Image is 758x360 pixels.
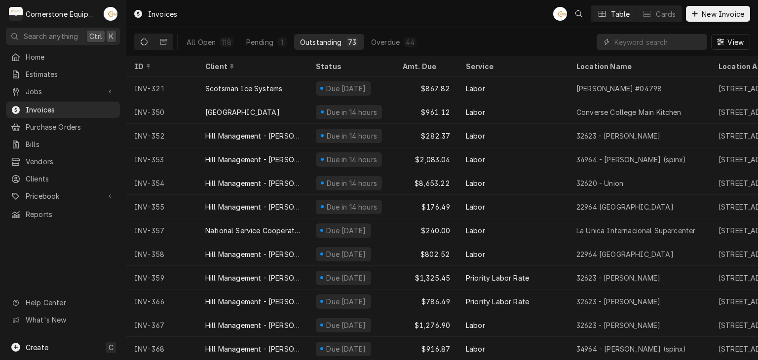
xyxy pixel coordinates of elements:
[325,249,367,259] div: Due [DATE]
[279,37,285,47] div: 1
[325,107,378,117] div: Due in 14 hours
[614,34,702,50] input: Keyword search
[711,34,750,50] button: View
[395,147,458,171] div: $2,083.04
[395,313,458,337] div: $1,276.90
[325,202,378,212] div: Due in 14 hours
[126,266,197,289] div: INV-359
[126,242,197,266] div: INV-358
[109,342,114,353] span: C
[395,171,458,195] div: $8,653.22
[6,312,120,328] a: Go to What's New
[104,7,117,21] div: Andrew Buigues's Avatar
[126,313,197,337] div: INV-367
[466,131,485,141] div: Labor
[466,344,485,354] div: Labor
[26,105,115,115] span: Invoices
[466,107,485,117] div: Labor
[26,139,115,149] span: Bills
[26,315,114,325] span: What's New
[126,289,197,313] div: INV-366
[6,188,120,204] a: Go to Pricebook
[576,154,686,165] div: 34964 - [PERSON_NAME] (spinx)
[403,61,448,72] div: Amt. Due
[9,7,23,21] div: C
[466,154,485,165] div: Labor
[205,154,300,165] div: Hill Management - [PERSON_NAME]
[395,100,458,124] div: $961.12
[26,9,98,19] div: Cornerstone Equipment Repair, LLC
[395,218,458,242] div: $240.00
[126,195,197,218] div: INV-355
[576,202,674,212] div: 22964 [GEOGRAPHIC_DATA]
[134,61,188,72] div: ID
[126,218,197,242] div: INV-357
[205,273,300,283] div: Hill Management - [PERSON_NAME]
[126,100,197,124] div: INV-350
[325,225,367,236] div: Due [DATE]
[466,249,485,259] div: Labor
[205,131,300,141] div: Hill Management - [PERSON_NAME]
[325,273,367,283] div: Due [DATE]
[6,83,120,100] a: Go to Jobs
[126,147,197,171] div: INV-353
[26,343,48,352] span: Create
[205,296,300,307] div: Hill Management - [PERSON_NAME]
[395,124,458,147] div: $282.37
[576,131,660,141] div: 32623 - [PERSON_NAME]
[371,37,400,47] div: Overdue
[6,171,120,187] a: Clients
[300,37,342,47] div: Outstanding
[104,7,117,21] div: AB
[26,209,115,219] span: Reports
[395,289,458,313] div: $786.49
[576,83,662,94] div: [PERSON_NAME] #04798
[466,273,529,283] div: Priority Labor Rate
[325,154,378,165] div: Due in 14 hours
[576,273,660,283] div: 32623 - [PERSON_NAME]
[325,131,378,141] div: Due in 14 hours
[325,83,367,94] div: Due [DATE]
[246,37,273,47] div: Pending
[576,296,660,307] div: 32623 - [PERSON_NAME]
[205,202,300,212] div: Hill Management - [PERSON_NAME]
[205,178,300,188] div: Hill Management - [PERSON_NAME]
[725,37,746,47] span: View
[316,61,385,72] div: Status
[553,7,567,21] div: AB
[126,76,197,100] div: INV-321
[26,69,115,79] span: Estimates
[466,320,485,330] div: Labor
[466,61,559,72] div: Service
[6,206,120,222] a: Reports
[6,119,120,135] a: Purchase Orders
[126,124,197,147] div: INV-352
[576,249,674,259] div: 22964 [GEOGRAPHIC_DATA]
[395,242,458,266] div: $802.52
[325,344,367,354] div: Due [DATE]
[26,174,115,184] span: Clients
[26,297,114,308] span: Help Center
[26,191,100,201] span: Pricebook
[6,49,120,65] a: Home
[26,52,115,62] span: Home
[466,296,529,307] div: Priority Labor Rate
[325,296,367,307] div: Due [DATE]
[9,7,23,21] div: Cornerstone Equipment Repair, LLC's Avatar
[576,107,682,117] div: Converse College Main Kitchen
[553,7,567,21] div: Andrew Buigues's Avatar
[466,202,485,212] div: Labor
[205,320,300,330] div: Hill Management - [PERSON_NAME]
[187,37,216,47] div: All Open
[6,28,120,45] button: Search anythingCtrlK
[576,344,686,354] div: 34964 - [PERSON_NAME] (spinx)
[576,61,701,72] div: Location Name
[222,37,231,47] div: 118
[126,171,197,195] div: INV-354
[6,294,120,311] a: Go to Help Center
[406,37,415,47] div: 44
[348,37,356,47] div: 73
[205,344,300,354] div: Hill Management - [PERSON_NAME]
[656,9,676,19] div: Cards
[6,66,120,82] a: Estimates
